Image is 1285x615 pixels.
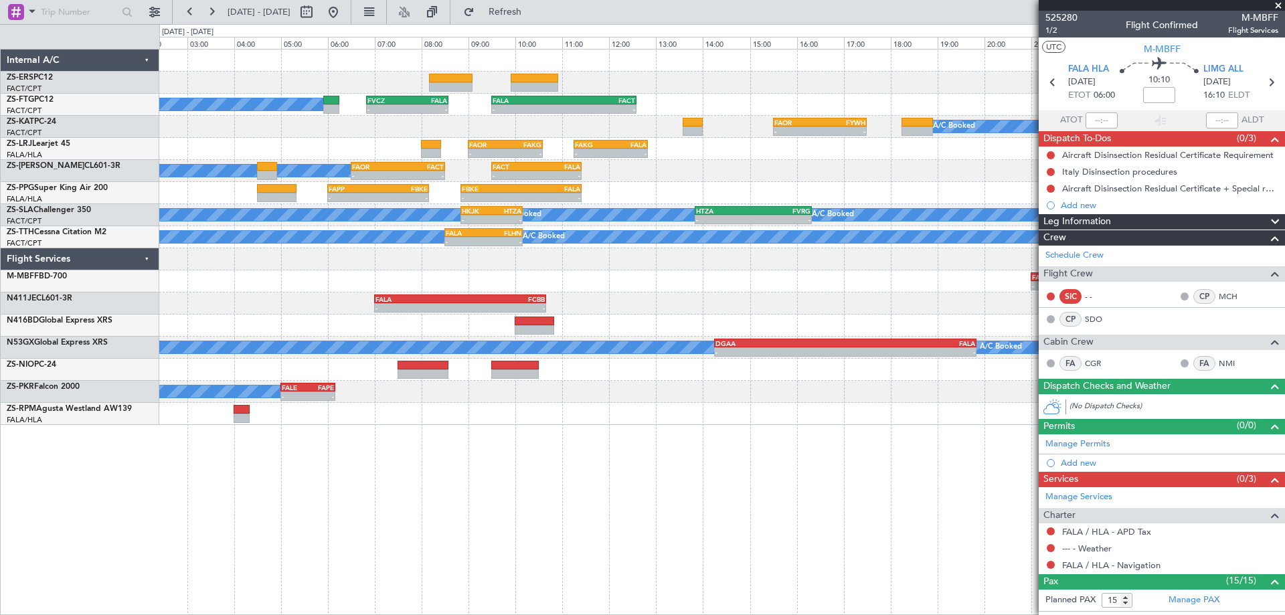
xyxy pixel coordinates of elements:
div: - [820,127,865,135]
div: - [352,171,398,179]
span: Charter [1043,508,1076,523]
div: - [505,149,541,157]
div: - [408,105,448,113]
div: (No Dispatch Checks) [1069,401,1285,415]
div: 20:00 [984,37,1031,49]
div: - [484,238,522,246]
span: ZS-NIO [7,361,34,369]
div: - [446,238,484,246]
div: - [367,105,408,113]
div: FAKG [505,141,541,149]
span: ZS-LRJ [7,140,32,148]
span: 525280 [1045,11,1078,25]
div: FALA [845,339,975,347]
div: - [537,171,580,179]
div: FALA [537,163,580,171]
div: FA [1193,356,1215,371]
div: Add new [1061,457,1278,468]
div: 04:00 [234,37,281,49]
span: Flight Services [1228,25,1278,36]
div: 18:00 [891,37,938,49]
span: ATOT [1060,114,1082,127]
div: - [462,215,492,224]
a: ZS-[PERSON_NAME]CL601-3R [7,162,120,170]
div: - [715,348,845,356]
div: 16:00 [797,37,844,49]
a: SDO [1085,313,1115,325]
span: (0/3) [1237,472,1256,486]
div: 13:00 [656,37,703,49]
a: Schedule Crew [1045,249,1104,262]
a: FACT/CPT [7,84,41,94]
div: FALA [611,141,647,149]
a: FALA/HLA [7,194,42,204]
a: FALA / HLA - APD Tax [1062,526,1151,537]
span: Dispatch Checks and Weather [1043,379,1171,394]
a: FACT/CPT [7,106,41,116]
span: (15/15) [1226,574,1256,588]
a: N53GXGlobal Express XRS [7,339,108,347]
a: ZS-PKRFalcon 2000 [7,383,80,391]
span: Services [1043,472,1078,487]
span: M-MBFF [7,272,39,280]
div: - [329,193,378,201]
div: FBKE [462,185,521,193]
div: HTZA [491,207,521,215]
span: Dispatch To-Dos [1043,131,1111,147]
div: 09:00 [468,37,515,49]
span: [DATE] [1203,76,1231,89]
div: A/C Booked [523,227,565,247]
span: ZS-[PERSON_NAME] [7,162,84,170]
span: [DATE] [1068,76,1096,89]
a: Manage PAX [1169,594,1219,607]
div: - [462,193,521,201]
a: Manage Services [1045,491,1112,504]
div: Add new [1061,199,1278,211]
span: Pax [1043,574,1058,590]
a: FACT/CPT [7,238,41,248]
div: CP [1193,289,1215,304]
div: - [282,392,308,400]
div: 03:00 [187,37,234,49]
div: 07:00 [375,37,422,49]
div: - [493,105,564,113]
input: --:-- [1086,112,1118,128]
span: 10:10 [1148,74,1170,87]
a: ZS-KATPC-24 [7,118,56,126]
a: ZS-TTHCessna Citation M2 [7,228,106,236]
a: ZS-NIOPC-24 [7,361,56,369]
span: ZS-SLA [7,206,33,214]
div: 19:00 [938,37,984,49]
div: FALA [375,295,460,303]
span: M-MBFF [1144,42,1181,56]
div: Flight Confirmed [1126,18,1198,32]
label: Planned PAX [1045,594,1096,607]
span: N411JE [7,294,36,302]
div: 05:00 [281,37,328,49]
div: 08:00 [422,37,468,49]
a: ZS-PPGSuper King Air 200 [7,184,108,192]
span: ZS-PKR [7,383,34,391]
div: FALE [282,383,308,391]
div: - [611,149,647,157]
a: FACT/CPT [7,216,41,226]
div: FACT [493,163,536,171]
div: - [493,171,536,179]
span: [DATE] - [DATE] [228,6,290,18]
div: Aircraft Disinsection Residual Certificate + Special request [1062,183,1278,194]
div: 11:00 [562,37,609,49]
div: FA [1059,356,1082,371]
span: ALDT [1241,114,1264,127]
div: FALA [408,96,448,104]
div: - [774,127,820,135]
div: FACT [564,96,634,104]
div: FAOR [469,141,505,149]
span: ETOT [1068,89,1090,102]
a: ZS-LRJLearjet 45 [7,140,70,148]
div: 12:00 [609,37,656,49]
span: (0/3) [1237,131,1256,145]
div: - [696,215,754,224]
div: FAOR [774,118,820,126]
div: - [564,105,634,113]
a: ZS-SLAChallenger 350 [7,206,91,214]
